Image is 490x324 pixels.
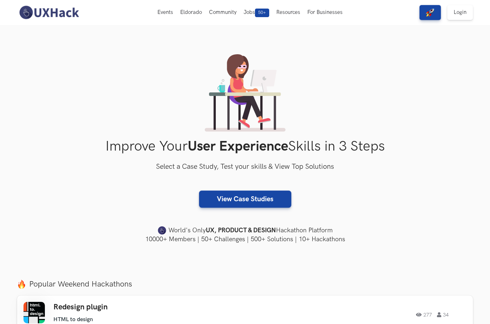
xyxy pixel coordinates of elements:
[17,279,473,289] label: Popular Weekend Hackathons
[437,312,449,317] span: 34
[158,226,166,235] img: uxhack-favicon-image.png
[17,138,473,155] h1: Improve Your Skills in 3 Steps
[53,316,93,323] li: HTML to design
[199,191,291,208] a: View Case Studies
[205,54,286,132] img: lady working on laptop
[53,303,256,312] h3: Redesign plugin
[206,226,276,236] strong: UX, PRODUCT & DESIGN
[17,280,26,289] img: fire.png
[17,235,473,244] h4: 10000+ Members | 50+ Challenges | 500+ Solutions | 10+ Hackathons
[416,312,432,317] span: 277
[17,5,80,20] img: UXHack-logo.png
[255,9,269,17] span: 50+
[188,138,288,155] strong: User Experience
[17,161,473,173] h3: Select a Case Study, Test your skills & View Top Solutions
[426,8,434,17] img: rocket
[447,5,473,20] a: Login
[17,226,473,236] h4: World's Only Hackathon Platform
